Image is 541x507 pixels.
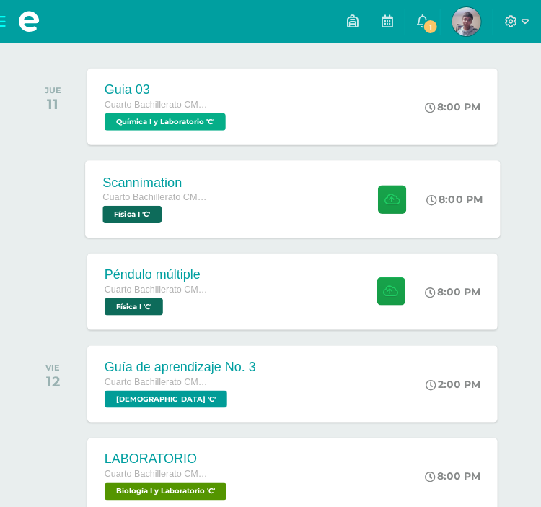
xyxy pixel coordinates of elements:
span: Química I y Laboratorio 'C' [105,113,226,131]
div: Scannimation [102,175,212,190]
span: Cuarto Bachillerato CMP Bachillerato en CCLL con Orientación en Computación [105,377,213,387]
div: JUE [45,85,61,95]
span: Cuarto Bachillerato CMP Bachillerato en CCLL con Orientación en Computación [105,285,213,295]
span: Cuarto Bachillerato CMP Bachillerato en CCLL con Orientación en Computación [105,100,213,110]
div: 8:00 PM [426,100,481,113]
span: Física I 'C' [102,206,162,223]
div: 8:00 PM [426,285,481,298]
div: LABORATORIO [105,452,230,467]
div: Péndulo múltiple [105,267,213,282]
div: 2:00 PM [426,378,481,391]
span: Física I 'C' [105,298,163,316]
span: Biblia 'C' [105,391,227,408]
img: a2cef82ce057eb0660015c209ae2ef41.png [452,7,481,36]
div: 12 [46,373,61,390]
div: 8:00 PM [426,193,483,206]
div: Guia 03 [105,82,229,97]
span: Cuarto Bachillerato CMP Bachillerato en CCLL con Orientación en Computación [102,192,212,202]
div: 11 [45,95,61,113]
span: Biología I y Laboratorio 'C' [105,483,226,500]
span: 1 [423,19,439,35]
div: VIE [46,363,61,373]
div: Guía de aprendizaje No. 3 [105,360,256,375]
span: Cuarto Bachillerato CMP Bachillerato en CCLL con Orientación en Computación [105,469,213,480]
div: 8:00 PM [426,470,481,483]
